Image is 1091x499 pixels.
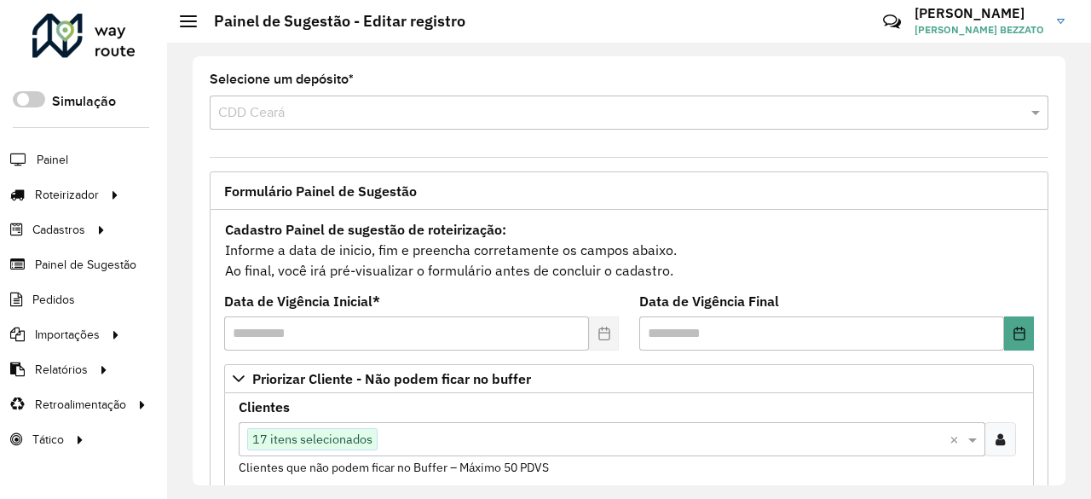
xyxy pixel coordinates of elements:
span: Tático [32,431,64,449]
span: 17 itens selecionados [248,429,377,450]
label: Clientes [239,397,290,417]
h2: Painel de Sugestão - Editar registro [197,12,465,31]
span: Relatórios [35,361,88,379]
strong: Cadastro Painel de sugestão de roteirização: [225,221,506,238]
span: Roteirizador [35,186,99,204]
label: Data de Vigência Inicial [224,291,380,311]
a: Priorizar Cliente - Não podem ficar no buffer [224,364,1034,393]
label: Data de Vigência Final [639,291,779,311]
span: [PERSON_NAME] BEZZATO [915,22,1044,38]
small: Clientes que não podem ficar no Buffer – Máximo 50 PDVS [239,460,549,475]
span: Formulário Painel de Sugestão [224,184,417,198]
span: Importações [35,326,100,344]
span: Painel de Sugestão [35,256,136,274]
span: Retroalimentação [35,396,126,414]
span: Pedidos [32,291,75,309]
span: Priorizar Cliente - Não podem ficar no buffer [252,372,531,386]
label: Selecione um depósito [210,69,354,90]
span: Painel [37,151,68,169]
span: Clear all [950,429,964,450]
a: Contato Rápido [874,3,910,40]
button: Choose Date [1004,316,1034,351]
div: Informe a data de inicio, fim e preencha corretamente os campos abaixo. Ao final, você irá pré-vi... [224,218,1034,281]
span: Cadastros [32,221,85,239]
label: Simulação [52,91,116,112]
h3: [PERSON_NAME] [915,5,1044,21]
